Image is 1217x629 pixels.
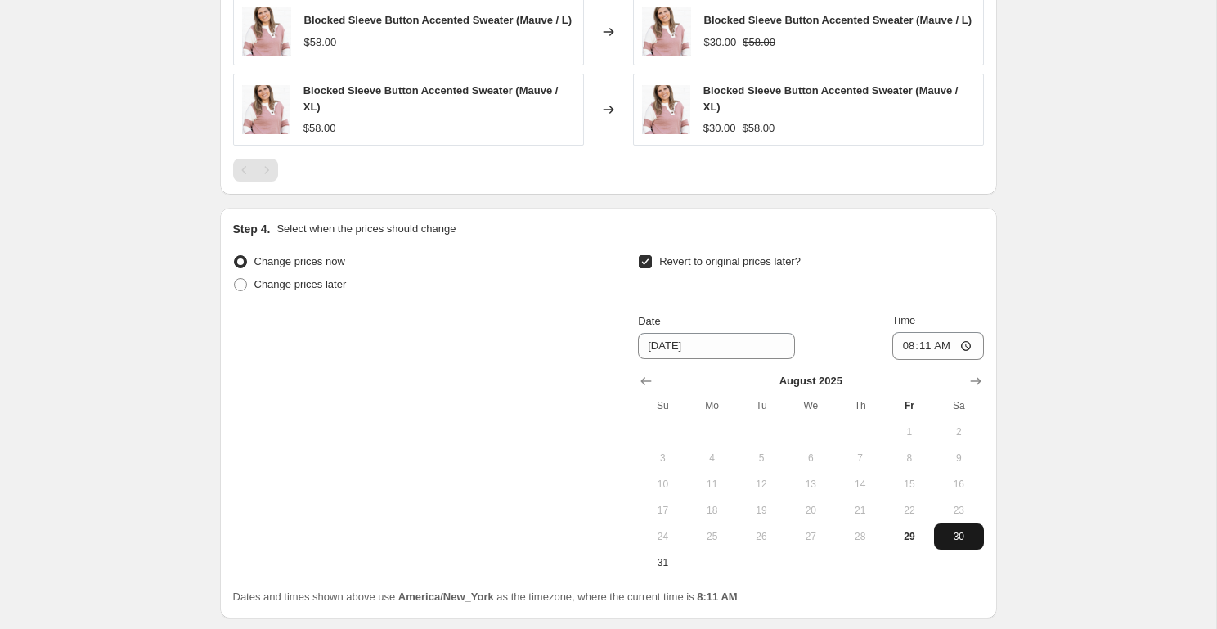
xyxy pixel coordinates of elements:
span: 3 [644,452,680,465]
span: 15 [891,478,927,491]
button: Saturday August 30 2025 [934,523,983,550]
button: Saturday August 9 2025 [934,445,983,471]
span: 18 [694,504,730,517]
span: 29 [891,530,927,543]
button: Tuesday August 5 2025 [737,445,786,471]
span: 5 [743,452,779,465]
button: Sunday August 3 2025 [638,445,687,471]
button: Sunday August 24 2025 [638,523,687,550]
th: Friday [885,393,934,419]
button: Saturday August 2 2025 [934,419,983,445]
span: Revert to original prices later? [659,255,801,267]
button: Thursday August 7 2025 [835,445,884,471]
button: Tuesday August 19 2025 [737,497,786,523]
span: Blocked Sleeve Button Accented Sweater (Mauve / L) [704,14,972,26]
span: 7 [842,452,878,465]
button: Show next month, September 2025 [964,370,987,393]
img: DSC_7676_80x.png [242,85,290,134]
nav: Pagination [233,159,278,182]
span: 8 [891,452,927,465]
button: Show previous month, July 2025 [635,370,658,393]
button: Friday August 1 2025 [885,419,934,445]
span: 23 [941,504,977,517]
button: Sunday August 17 2025 [638,497,687,523]
span: We [793,399,829,412]
span: 27 [793,530,829,543]
span: 20 [793,504,829,517]
span: 4 [694,452,730,465]
span: 6 [793,452,829,465]
th: Sunday [638,393,687,419]
button: Monday August 25 2025 [688,523,737,550]
span: 22 [891,504,927,517]
div: $30.00 [703,120,736,137]
span: 11 [694,478,730,491]
span: Tu [743,399,779,412]
span: Th [842,399,878,412]
span: Su [644,399,680,412]
button: Friday August 15 2025 [885,471,934,497]
span: 14 [842,478,878,491]
button: Wednesday August 20 2025 [786,497,835,523]
button: Wednesday August 6 2025 [786,445,835,471]
button: Thursday August 28 2025 [835,523,884,550]
button: Wednesday August 13 2025 [786,471,835,497]
button: Thursday August 14 2025 [835,471,884,497]
span: 1 [891,425,927,438]
div: $30.00 [704,34,737,51]
button: Friday August 22 2025 [885,497,934,523]
button: Today Friday August 29 2025 [885,523,934,550]
b: 8:11 AM [697,591,737,603]
span: Blocked Sleeve Button Accented Sweater (Mauve / L) [304,14,573,26]
button: Saturday August 23 2025 [934,497,983,523]
button: Wednesday August 27 2025 [786,523,835,550]
span: 26 [743,530,779,543]
span: 21 [842,504,878,517]
button: Friday August 8 2025 [885,445,934,471]
img: DSC_7676_80x.png [242,7,291,56]
strike: $58.00 [742,120,775,137]
button: Monday August 18 2025 [688,497,737,523]
button: Monday August 4 2025 [688,445,737,471]
span: Blocked Sleeve Button Accented Sweater (Mauve / XL) [703,84,959,113]
span: Date [638,315,660,327]
span: Time [892,314,915,326]
img: DSC_7676_80x.png [642,85,690,134]
span: 10 [644,478,680,491]
h2: Step 4. [233,221,271,237]
span: 13 [793,478,829,491]
button: Sunday August 10 2025 [638,471,687,497]
input: 12:00 [892,332,984,360]
p: Select when the prices should change [276,221,456,237]
th: Monday [688,393,737,419]
span: 28 [842,530,878,543]
input: 8/29/2025 [638,333,795,359]
b: America/New_York [398,591,494,603]
div: $58.00 [303,120,336,137]
span: Blocked Sleeve Button Accented Sweater (Mauve / XL) [303,84,559,113]
button: Tuesday August 12 2025 [737,471,786,497]
span: 24 [644,530,680,543]
span: Change prices later [254,278,347,290]
span: Mo [694,399,730,412]
button: Sunday August 31 2025 [638,550,687,576]
span: 2 [941,425,977,438]
span: 30 [941,530,977,543]
span: Fr [891,399,927,412]
span: 31 [644,556,680,569]
span: Dates and times shown above use as the timezone, where the current time is [233,591,738,603]
span: 9 [941,452,977,465]
span: 19 [743,504,779,517]
span: 12 [743,478,779,491]
button: Saturday August 16 2025 [934,471,983,497]
button: Monday August 11 2025 [688,471,737,497]
th: Tuesday [737,393,786,419]
th: Thursday [835,393,884,419]
button: Tuesday August 26 2025 [737,523,786,550]
img: DSC_7676_80x.png [642,7,691,56]
span: Sa [941,399,977,412]
th: Wednesday [786,393,835,419]
button: Thursday August 21 2025 [835,497,884,523]
span: 17 [644,504,680,517]
strike: $58.00 [743,34,775,51]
